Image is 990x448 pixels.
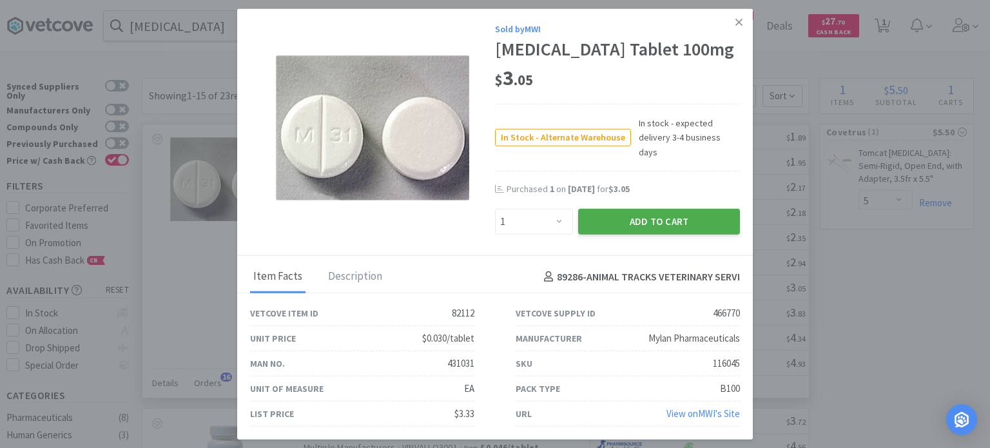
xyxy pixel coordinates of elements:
div: 116045 [713,356,740,371]
div: Unit of Measure [250,382,324,396]
div: Description [325,261,385,293]
span: . 05 [514,71,533,89]
div: Unit Price [250,331,296,346]
div: B100 [720,381,740,396]
h4: 89286 - ANIMAL TRACKS VETERINARY SERVI [539,268,740,285]
div: SKU [516,356,532,371]
div: 466770 [713,306,740,321]
div: URL [516,407,532,421]
a: View onMWI's Site [666,407,740,420]
span: In stock - expected delivery 3-4 business days [631,116,740,159]
div: Item Facts [250,261,306,293]
span: $ [495,71,503,89]
div: List Price [250,407,294,421]
span: $3.05 [608,183,630,195]
div: 431031 [447,356,474,371]
button: Add to Cart [578,209,740,235]
span: 1 [550,183,554,195]
span: 3 [495,65,533,91]
div: $0.030/tablet [422,331,474,346]
div: Sold by MWI [495,21,740,35]
div: $3.33 [454,406,474,422]
span: [DATE] [568,183,595,195]
div: Open Intercom Messenger [946,404,977,435]
div: Vetcove Supply ID [516,306,596,320]
div: Vetcove Item ID [250,306,318,320]
img: aff5d8ee298c405185da0556adb8ec75_466770.png [276,55,469,200]
div: [MEDICAL_DATA] Tablet 100mg [495,39,740,61]
div: Pack Type [516,382,560,396]
div: EA [464,381,474,396]
span: In Stock - Alternate Warehouse [496,130,630,146]
div: Man No. [250,356,285,371]
div: Purchased on for [507,183,740,196]
div: Manufacturer [516,331,582,346]
div: Mylan Pharmaceuticals [648,331,740,346]
div: 82112 [452,306,474,321]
